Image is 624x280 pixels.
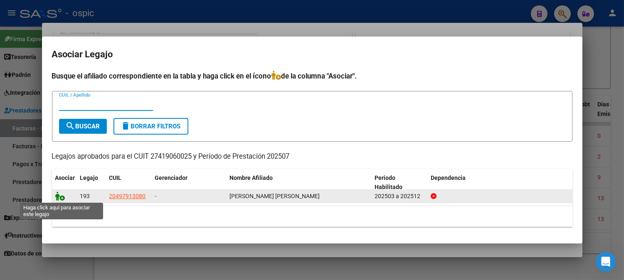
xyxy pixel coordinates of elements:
datatable-header-cell: Periodo Habilitado [371,169,427,196]
mat-icon: search [66,121,76,131]
span: Borrar Filtros [121,123,181,130]
div: 202503 a 202512 [375,192,424,201]
p: Necesitás ayuda? [17,101,150,115]
datatable-header-cell: Gerenciador [152,169,227,196]
datatable-header-cell: CUIL [106,169,152,196]
span: - [155,193,157,199]
datatable-header-cell: Nombre Afiliado [227,169,372,196]
p: Legajos aprobados para el CUIT 27419060025 y Período de Prestación 202507 [52,152,572,162]
button: Mensajes [83,204,166,237]
datatable-header-cell: Asociar [52,169,77,196]
mat-icon: delete [121,121,131,131]
h4: Busque el afiliado correspondiente en la tabla y haga click en el ícono de la columna "Asociar". [52,71,572,81]
span: Buscar [66,123,100,130]
button: Buscar [59,119,107,134]
span: Nombre Afiliado [230,174,273,181]
span: Inicio [33,224,51,230]
p: Hola! [GEOGRAPHIC_DATA] [17,59,150,101]
span: Mensajes [111,224,138,230]
span: 193 [80,193,90,199]
div: 1 registros [52,206,572,227]
span: Periodo Habilitado [375,174,402,191]
span: FUNES JUAN CRUZ [230,193,320,199]
datatable-header-cell: Dependencia [427,169,572,196]
h2: Asociar Legajo [52,47,572,62]
button: Borrar Filtros [113,118,188,135]
span: Gerenciador [155,174,188,181]
datatable-header-cell: Legajo [77,169,106,196]
span: Asociar [55,174,75,181]
span: 20497913080 [109,193,146,199]
span: Dependencia [431,174,466,181]
span: CUIL [109,174,122,181]
span: Legajo [80,174,99,181]
div: Cerrar [143,13,158,28]
div: Envíanos un mensaje [8,126,158,149]
iframe: Intercom live chat [596,252,616,272]
div: Envíanos un mensaje [17,133,139,142]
